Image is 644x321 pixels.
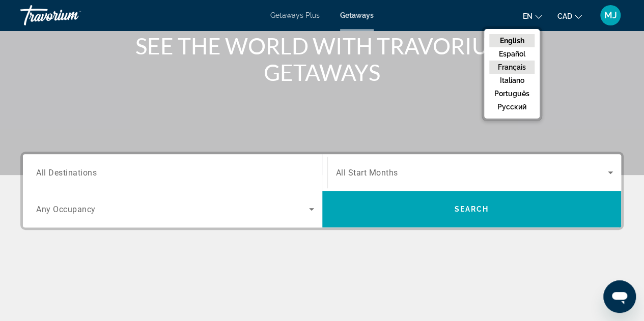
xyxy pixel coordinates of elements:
[489,61,535,74] button: Français
[23,154,621,227] div: Search widget
[489,47,535,61] button: Español
[20,2,122,28] a: Travorium
[489,100,535,113] button: русский
[604,10,617,20] span: MJ
[603,280,636,313] iframe: Bouton de lancement de la fenêtre de messagerie
[523,9,542,23] button: Change language
[489,74,535,87] button: Italiano
[489,34,535,47] button: English
[523,12,533,20] span: en
[454,205,489,213] span: Search
[322,191,622,227] button: Search
[36,205,96,214] span: Any Occupancy
[340,11,374,19] a: Getaways
[131,33,513,85] h1: SEE THE WORLD WITH TRAVORIUM GETAWAYS
[557,12,572,20] span: CAD
[489,87,535,100] button: Português
[597,5,624,26] button: User Menu
[36,167,97,177] span: All Destinations
[270,11,320,19] a: Getaways Plus
[336,168,398,178] span: All Start Months
[557,9,582,23] button: Change currency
